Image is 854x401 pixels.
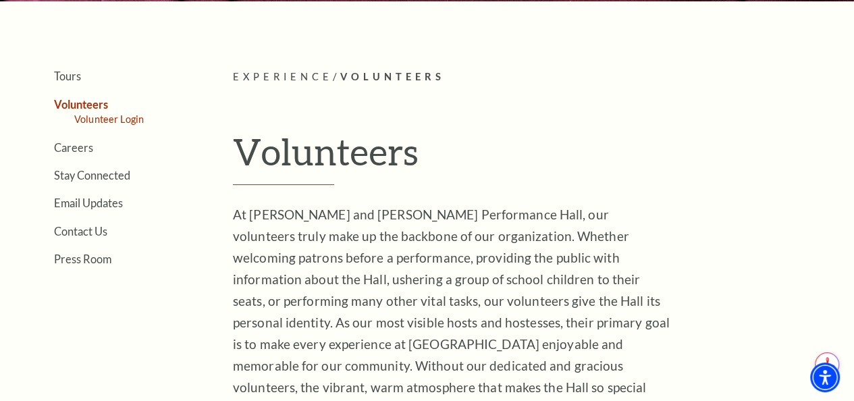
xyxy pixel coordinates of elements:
h1: Volunteers [233,130,840,185]
span: Experience [233,71,333,82]
a: Tours [54,70,81,82]
a: Stay Connected [54,169,130,182]
a: Careers [54,141,93,154]
p: / [233,69,840,86]
span: Volunteers [340,71,445,82]
div: Accessibility Menu [810,363,840,392]
a: Press Room [54,252,111,265]
a: Volunteers [54,98,108,111]
a: Volunteer Login [74,113,144,125]
a: Email Updates [54,196,123,209]
a: Contact Us [54,225,107,238]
